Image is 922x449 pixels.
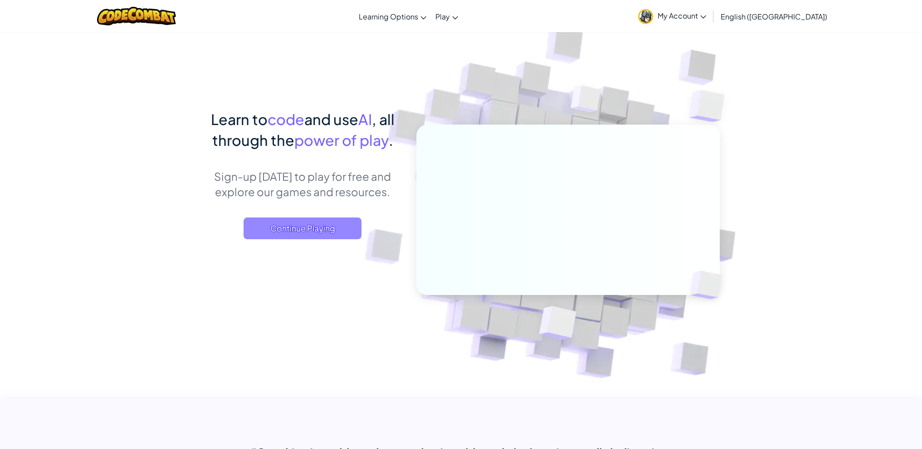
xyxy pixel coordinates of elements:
span: Play [435,12,450,21]
span: power of play [294,131,389,149]
span: My Account [658,11,706,20]
img: Overlap cubes [671,68,750,145]
span: Learning Options [359,12,418,21]
a: Continue Playing [244,217,361,239]
a: English ([GEOGRAPHIC_DATA]) [716,4,832,29]
img: Overlap cubes [675,252,743,318]
span: and use [304,110,358,128]
img: avatar [638,9,653,24]
span: . [389,131,393,149]
span: English ([GEOGRAPHIC_DATA]) [721,12,827,21]
a: Learning Options [354,4,431,29]
span: code [268,110,304,128]
p: Sign-up [DATE] to play for free and explore our games and resources. [203,169,403,199]
img: Overlap cubes [517,287,598,362]
img: Overlap cubes [553,68,619,135]
a: My Account [634,2,711,30]
span: AI [358,110,372,128]
a: Play [431,4,463,29]
img: CodeCombat logo [97,7,176,25]
span: Learn to [211,110,268,128]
